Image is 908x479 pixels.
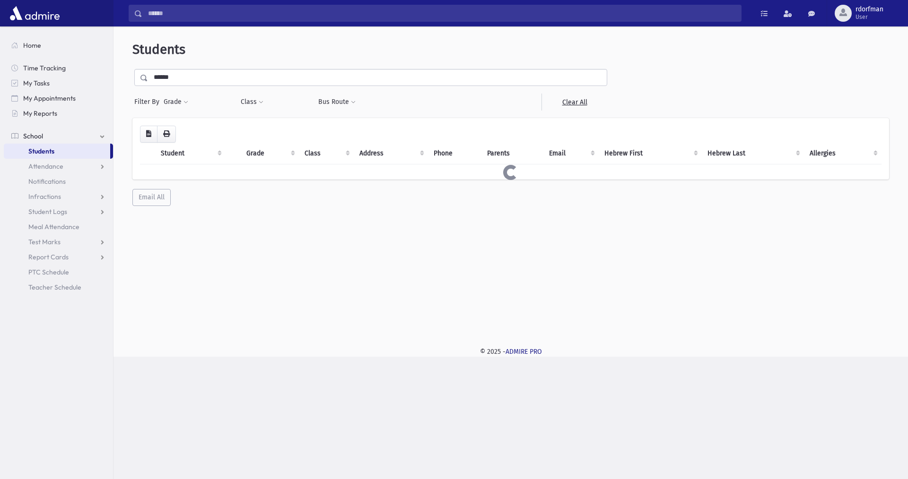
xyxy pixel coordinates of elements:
span: Notifications [28,177,66,186]
span: Home [23,41,41,50]
span: Student Logs [28,207,67,216]
span: School [23,132,43,140]
span: My Appointments [23,94,76,103]
span: My Reports [23,109,57,118]
button: Class [240,94,264,111]
div: © 2025 - [129,347,893,357]
th: Student [155,143,226,164]
a: Test Marks [4,234,113,249]
a: Time Tracking [4,60,113,76]
th: Address [354,143,428,164]
span: Teacher Schedule [28,283,81,291]
th: Hebrew First [599,143,702,164]
a: Attendance [4,159,113,174]
span: Meal Attendance [28,222,79,231]
span: My Tasks [23,79,50,87]
a: Teacher Schedule [4,280,113,295]
a: My Reports [4,106,113,121]
button: Grade [163,94,189,111]
span: Time Tracking [23,64,66,72]
th: Allergies [804,143,882,164]
span: Students [28,147,54,155]
a: Home [4,38,113,53]
a: ADMIRE PRO [506,348,542,356]
button: Print [157,126,176,143]
a: My Tasks [4,76,113,91]
span: Filter By [134,97,163,107]
span: rdorfman [856,6,883,13]
th: Parents [481,143,543,164]
span: Report Cards [28,253,69,261]
a: Clear All [541,94,607,111]
span: Students [132,42,185,57]
a: Notifications [4,174,113,189]
a: My Appointments [4,91,113,106]
a: School [4,128,113,144]
span: User [856,13,883,21]
a: Student Logs [4,204,113,219]
span: Test Marks [28,238,61,246]
a: Infractions [4,189,113,204]
span: PTC Schedule [28,268,69,276]
button: CSV [140,126,157,143]
a: Report Cards [4,249,113,265]
a: Students [4,144,110,159]
span: Infractions [28,192,61,201]
th: Grade [241,143,299,164]
button: Bus Route [318,94,356,111]
th: Hebrew Last [702,143,804,164]
a: Meal Attendance [4,219,113,234]
img: AdmirePro [8,4,62,23]
th: Phone [428,143,481,164]
button: Email All [132,189,171,206]
a: PTC Schedule [4,265,113,280]
span: Attendance [28,162,63,171]
input: Search [142,5,741,22]
th: Class [299,143,354,164]
th: Email [543,143,598,164]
